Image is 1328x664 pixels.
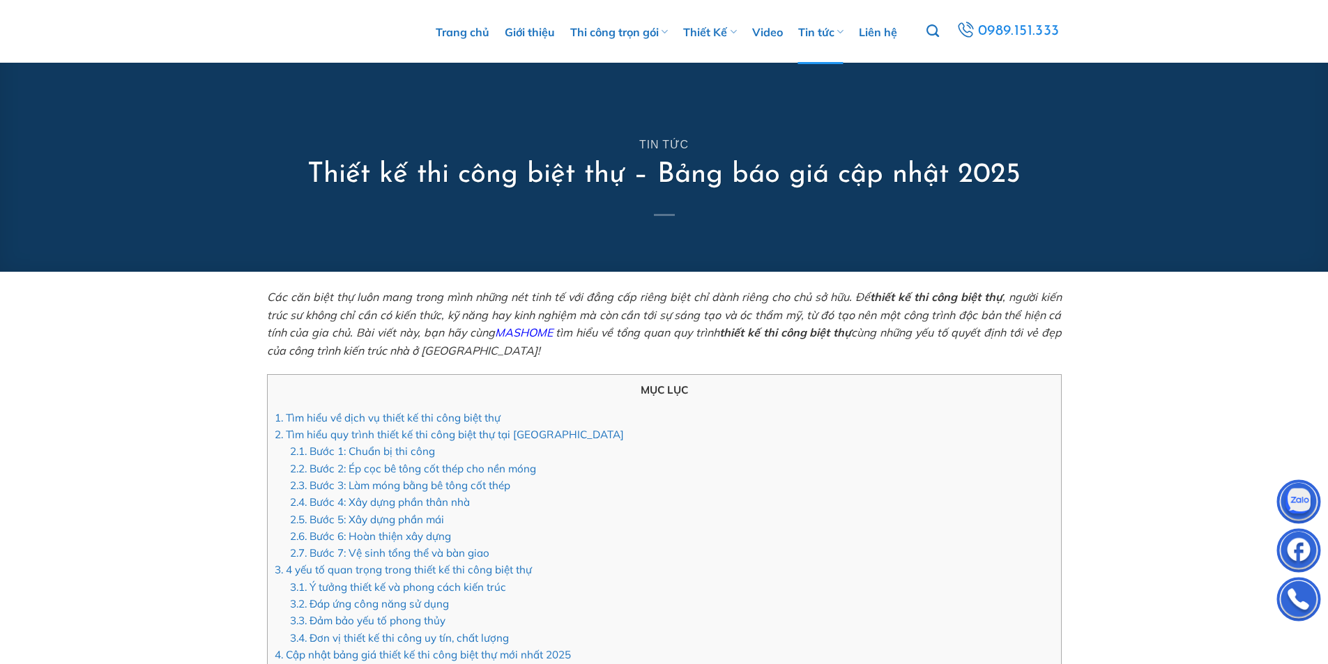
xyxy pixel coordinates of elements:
a: 3.3. Đảm bảo yếu tố phong thủy [290,614,445,627]
a: 2.7. Bước 7: Vệ sinh tổng thể và bàn giao [290,546,489,559]
a: 3.4. Đơn vị thiết kế thi công uy tín, chất lượng [290,631,509,644]
a: 2.3. Bước 3: Làm móng bằng bê tông cốt thép [290,479,510,492]
a: 2.2. Bước 2: Ép cọc bê tông cốt thép cho nền móng [290,462,536,475]
a: 4. Cập nhật bảng giá thiết kế thi công biệt thự mới nhất 2025 [275,648,571,661]
img: Zalo [1278,483,1320,525]
a: Tìm kiếm [926,17,939,46]
a: 1. Tìm hiểu về dịch vụ thiết kế thi công biệt thự [275,411,501,424]
a: Tin tức [639,139,689,150]
a: 3. 4 yếu tố quan trọng trong thiết kế thi công biệt thự [275,563,532,576]
a: 3.1. Ý tưởng thiết kế và phong cách kiến trúc [290,580,506,594]
img: Phone [1278,580,1320,622]
span: Các căn biệt thự luôn mang trong mình những nét tinh tế với đẳng cấp riêng biệt chỉ dành riêng ch... [267,290,1062,357]
img: M.A.S HOME – Tổng Thầu Thiết Kế Và Xây Nhà Trọn Gói [267,10,386,52]
a: 0989.151.333 [954,19,1061,44]
img: Facebook [1278,532,1320,573]
p: MỤC LỤC [275,382,1054,399]
a: 3.2. Đáp ứng công năng sử dụng [290,597,449,610]
a: 2.4. Bước 4: Xây dựng phần thân nhà [290,495,470,509]
a: 2.5. Bước 5: Xây dựng phần mái [290,513,444,526]
h1: Thiết kế thi công biệt thự – Bảng báo giá cập nhật 2025 [307,157,1021,193]
a: 2.6. Bước 6: Hoàn thiện xây dựng [290,530,451,543]
a: 2. Tìm hiểu quy trình thiết kế thi công biệt thự tại [GEOGRAPHIC_DATA] [275,428,624,441]
a: 2.1. Bước 1: Chuẩn bị thi công [290,445,435,458]
strong: thiết kế thi công biệt thự [870,290,1002,304]
strong: thiết kế thi công biệt thự [719,325,851,339]
span: 0989.151.333 [978,20,1060,43]
a: MASHOME [495,325,553,339]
